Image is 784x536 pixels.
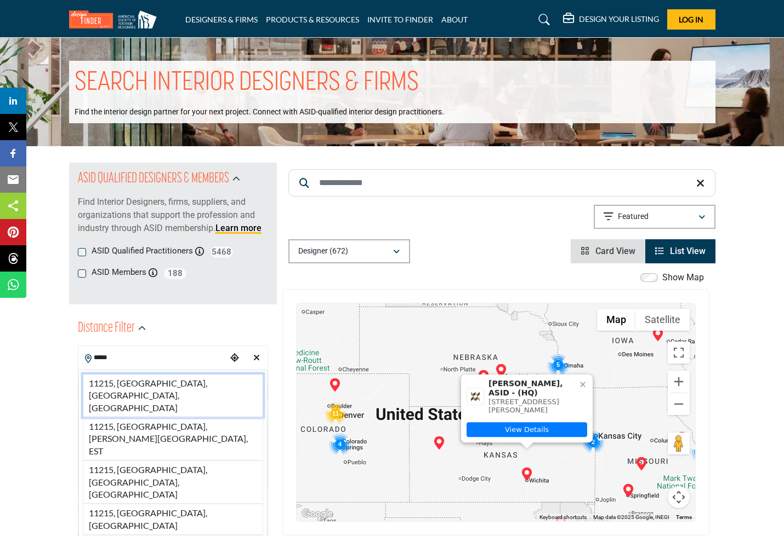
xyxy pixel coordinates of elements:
[651,328,664,341] div: Christy Hodnefield (HQ)
[266,15,359,24] a: PRODUCTS & RESOURCES
[655,246,706,256] a: View List
[329,433,351,455] div: Cluster of 4 locations (4 HQ, 0 Branches) Click to view companies
[593,514,669,520] span: Map data ©2025 Google, INEGI
[78,319,135,338] h2: Distance Filter
[571,239,645,263] li: Card View
[92,245,193,257] label: ASID Qualified Practitioners
[433,436,446,449] div: Karla Spencer, ASID Allied (HQ)
[288,239,410,263] button: Designer (672)
[78,347,226,368] input: Search Location
[670,246,706,256] span: List View
[325,402,346,424] div: Cluster of 11 locations (11 HQ, 0 Branches) Click to view companies
[539,514,587,521] button: Keyboard shortcuts
[248,347,265,370] div: Clear search location
[488,397,559,414] span: [STREET_ADDRESS][PERSON_NAME]
[495,364,508,377] div: Katharine Mayer (HQ)
[75,107,444,118] p: Find the interior design partner for your next project. Connect with ASID-qualified interior desi...
[441,15,468,24] a: ABOUT
[78,195,268,235] p: Find Interior Designers, firms, suppliers, and organizations that support the profession and indu...
[563,13,659,26] div: DESIGN YOUR LISTING
[581,246,635,256] a: View Card
[78,248,86,256] input: ASID Qualified Practitioners checkbox
[299,507,336,521] a: Open this area in Google Maps (opens a new window)
[645,239,715,263] li: List View
[163,267,188,280] span: 188
[675,432,689,445] div: Laura Wortham, ASID (HQ)
[78,169,229,189] h2: ASID QUALIFIED DESIGNERS & MEMBERS
[226,347,243,370] div: Choose your current location
[477,370,490,383] div: Rebecca Hermance, ASID Allied (HQ)
[597,309,635,331] button: Show street map
[668,393,690,415] button: Zoom out
[668,371,690,393] button: Zoom in
[679,15,703,24] span: Log In
[92,266,146,279] label: ASID Members
[215,223,262,233] a: Learn more
[662,271,704,284] label: Show Map
[83,504,263,535] li: 11215, [GEOGRAPHIC_DATA], [GEOGRAPHIC_DATA]
[328,378,342,391] div: Stephanie Clemons, ASID Fellow (HQ)
[83,460,263,504] li: 11215, [GEOGRAPHIC_DATA], [GEOGRAPHIC_DATA], [GEOGRAPHIC_DATA]
[622,484,635,497] div: Joyce Buxton (HQ)
[528,11,557,28] a: Search
[690,440,712,462] div: Cluster of 4 locations (4 HQ, 0 Branches) Click to view companies
[635,309,690,331] button: Show satellite imagery
[467,388,484,405] img: Wendy Mayes, ASID
[667,9,715,30] button: Log In
[288,169,715,197] input: Search Keyword
[78,269,86,278] input: ASID Members checkbox
[367,15,433,24] a: INVITE TO FINDER
[547,354,569,376] div: Cluster of 5 locations (5 HQ, 0 Branches) Click to view companies
[78,502,268,514] div: Search within:
[488,379,574,397] span: [PERSON_NAME], ASID - (HQ)
[69,10,162,28] img: Site Logo
[618,211,649,222] p: Featured
[676,514,692,520] a: Terms (opens in new tab)
[209,245,234,259] span: 5468
[185,15,258,24] a: DESIGNERS & FIRMS
[579,14,659,24] h5: DESIGN YOUR LISTING
[595,246,635,256] span: Card View
[582,431,604,453] div: Cluster of 2 locations (2 HQ, 0 Branches) Click to view companies
[520,468,533,481] div: Wendy Mayes, ASID (HQ)
[83,374,263,417] li: 11215, [GEOGRAPHIC_DATA], [GEOGRAPHIC_DATA], [GEOGRAPHIC_DATA]
[635,457,648,470] div: Rebecca Peters (HQ)
[668,433,690,454] button: Drag Pegman onto the map to open Street View
[594,205,715,229] button: Featured
[668,342,690,364] button: Toggle fullscreen view
[83,417,263,460] li: 11215, [GEOGRAPHIC_DATA], [PERSON_NAME][GEOGRAPHIC_DATA], EST
[668,486,690,508] button: Map camera controls
[298,246,348,257] p: Designer (672)
[467,422,587,437] a: View Details
[299,507,336,521] img: Google
[75,66,419,100] h1: SEARCH INTERIOR DESIGNERS & FIRMS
